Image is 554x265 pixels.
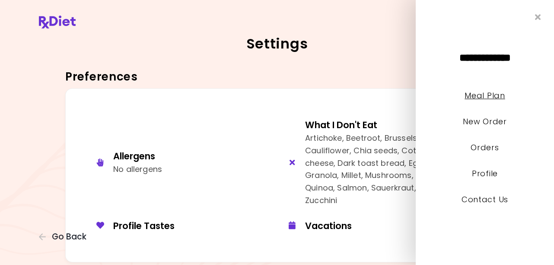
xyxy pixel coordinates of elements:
button: Vacations [277,213,469,238]
h3: Preferences [65,70,489,84]
a: Orders [471,142,499,153]
button: What I Don't EatArtichoke, Beetroot, Brussels sprouts, Cauliflower, Chia seeds, Cottage cheese, D... [277,113,469,213]
a: New Order [463,116,506,127]
div: What I Don't Eat [305,119,462,131]
div: Profile Tastes [113,220,271,232]
h2: Settings [39,37,515,51]
div: Vacations [305,220,462,232]
button: Profile Tastes [85,213,277,238]
div: Artichoke, Beetroot, Brussels sprouts, Cauliflower, Chia seeds, Cottage cheese, Dark toast bread,... [305,132,462,207]
a: Profile [472,168,498,179]
button: AllergensNo allergens [85,113,277,213]
div: Allergens [113,150,162,162]
span: Go Back [52,232,86,242]
a: Contact Us [462,194,508,205]
a: Meal Plan [465,90,505,101]
img: RxDiet [39,16,76,29]
i: Close [535,13,541,21]
div: No allergens [113,163,162,176]
button: Go Back [39,232,91,242]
